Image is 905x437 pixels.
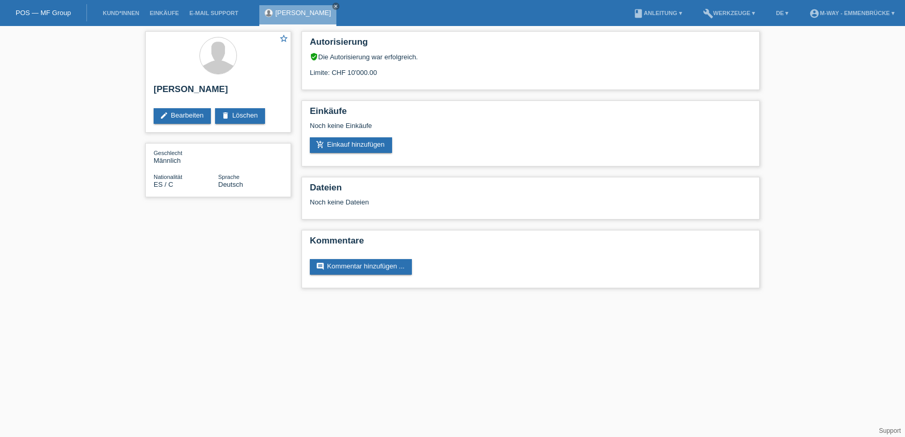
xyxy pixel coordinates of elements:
[154,149,218,164] div: Männlich
[310,53,751,61] div: Die Autorisierung war erfolgreich.
[333,4,338,9] i: close
[310,61,751,76] div: Limite: CHF 10'000.00
[879,427,901,434] a: Support
[310,183,751,198] h2: Dateien
[809,8,820,19] i: account_circle
[279,34,288,45] a: star_border
[310,122,751,137] div: Noch keine Einkäufe
[316,140,324,149] i: add_shopping_cart
[628,10,687,16] a: bookAnleitung ▾
[97,10,144,16] a: Kund*innen
[154,108,211,124] a: editBearbeiten
[310,53,318,61] i: verified_user
[633,8,644,19] i: book
[310,106,751,122] h2: Einkäufe
[279,34,288,43] i: star_border
[218,174,240,180] span: Sprache
[221,111,230,120] i: delete
[154,150,182,156] span: Geschlecht
[703,8,713,19] i: build
[310,137,392,153] a: add_shopping_cartEinkauf hinzufügen
[154,84,283,100] h2: [PERSON_NAME]
[332,3,340,10] a: close
[698,10,761,16] a: buildWerkzeuge ▾
[16,9,71,17] a: POS — MF Group
[215,108,265,124] a: deleteLöschen
[160,111,168,120] i: edit
[804,10,900,16] a: account_circlem-way - Emmenbrücke ▾
[316,262,324,271] i: comment
[154,174,182,180] span: Nationalität
[771,10,794,16] a: DE ▾
[184,10,244,16] a: E-Mail Support
[310,259,412,275] a: commentKommentar hinzufügen ...
[310,198,628,206] div: Noch keine Dateien
[275,9,331,17] a: [PERSON_NAME]
[154,181,173,188] span: Spanien / C / 03.07.1981
[218,181,243,188] span: Deutsch
[144,10,184,16] a: Einkäufe
[310,37,751,53] h2: Autorisierung
[310,236,751,251] h2: Kommentare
